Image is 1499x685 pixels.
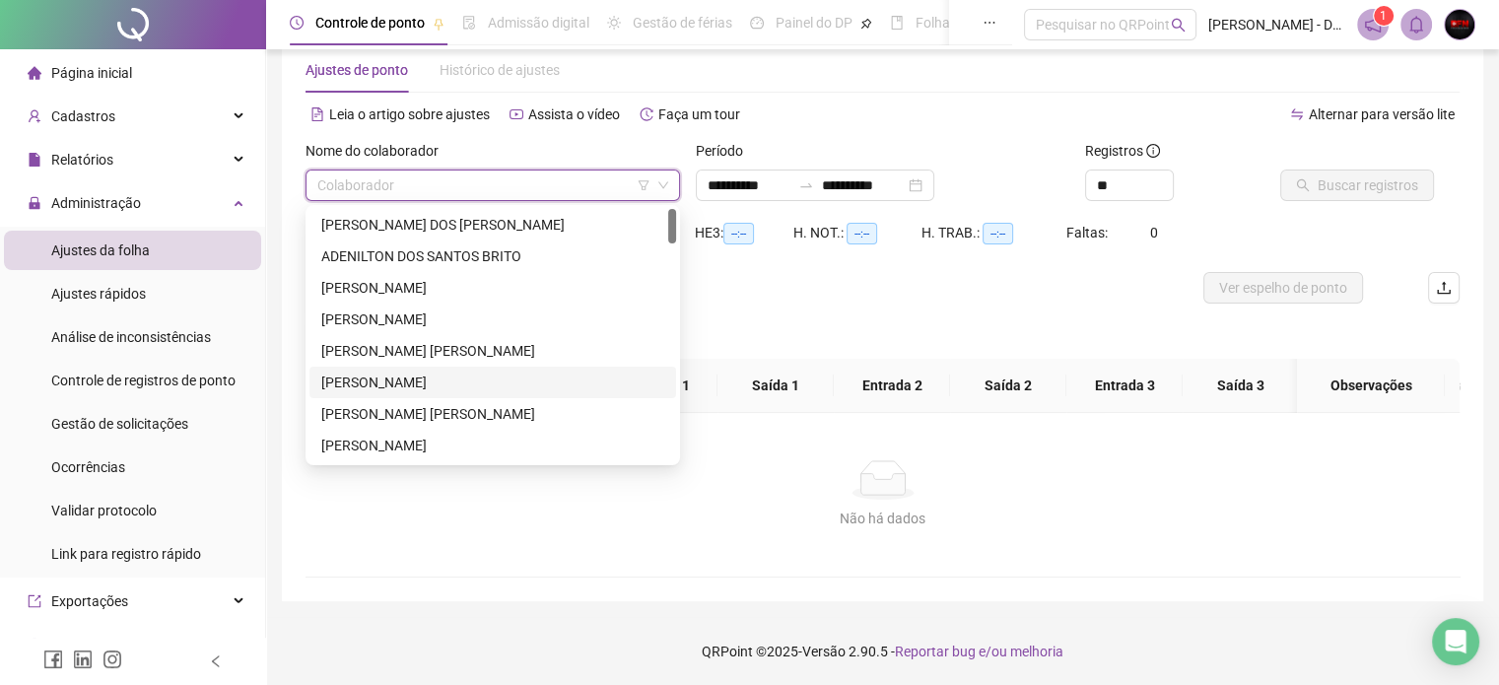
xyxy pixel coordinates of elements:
span: Página inicial [51,65,132,81]
span: home [28,66,41,80]
span: Validar protocolo [51,503,157,518]
div: [PERSON_NAME] [PERSON_NAME] [321,403,664,425]
div: ABEL SANTOS DOS SANTOS [309,209,676,240]
span: Link para registro rápido [51,546,201,562]
span: left [209,654,223,668]
span: to [798,177,814,193]
span: swap [1290,107,1304,121]
span: facebook [43,650,63,669]
div: [PERSON_NAME] [PERSON_NAME] [321,340,664,362]
th: Observações [1297,359,1445,413]
div: ADRIANO FERREIRA MIRANDA [309,335,676,367]
th: Entrada 3 [1066,359,1183,413]
button: Buscar registros [1280,170,1434,201]
span: ellipsis [983,16,996,30]
span: Ajustes rápidos [51,286,146,302]
span: Controle de ponto [315,15,425,31]
div: ANDERSON CARDOSO SILVA [309,398,676,430]
span: export [28,594,41,608]
span: info-circle [1146,144,1160,158]
span: Exportações [51,593,128,609]
div: [PERSON_NAME] [321,435,664,456]
button: Ver espelho de ponto [1203,272,1363,304]
span: Registros [1085,140,1160,162]
div: H. TRAB.: [921,222,1065,244]
th: Saída 2 [950,359,1066,413]
div: ADINELSON FERREIRA DUARTE [309,272,676,304]
th: Saída 3 [1183,359,1299,413]
span: Gestão de férias [633,15,732,31]
span: 0 [1150,225,1158,240]
div: [PERSON_NAME] [321,277,664,299]
span: instagram [102,650,122,669]
span: Ajustes de ponto [306,62,408,78]
div: HE 3: [695,222,793,244]
span: file-text [310,107,324,121]
span: Integrações [51,637,124,652]
div: ALESSANDRO LEITE DE SALES [309,367,676,398]
span: swap-right [798,177,814,193]
span: 1 [1380,9,1387,23]
span: Admissão digital [488,15,589,31]
span: file-done [462,16,476,30]
span: Controle de registros de ponto [51,373,236,388]
span: Cadastros [51,108,115,124]
div: H. NOT.: [793,222,921,244]
span: Análise de inconsistências [51,329,211,345]
th: Entrada 2 [834,359,950,413]
span: Ocorrências [51,459,125,475]
span: Painel do DP [776,15,852,31]
span: Faça um tour [658,106,740,122]
span: search [1171,18,1186,33]
span: sun [607,16,621,30]
label: Nome do colaborador [306,140,451,162]
span: Folha de pagamento [916,15,1042,31]
span: filter [638,179,649,191]
span: Leia o artigo sobre ajustes [329,106,490,122]
span: Relatórios [51,152,113,168]
span: [PERSON_NAME] - DFN PRODUÇÕES [1208,14,1345,35]
span: user-add [28,109,41,123]
span: down [657,179,669,191]
span: Reportar bug e/ou melhoria [895,644,1063,659]
span: file [28,153,41,167]
span: Assista o vídeo [528,106,620,122]
span: --:-- [983,223,1013,244]
div: ADENILTON DOS SANTOS BRITO [321,245,664,267]
span: Observações [1313,375,1429,396]
span: linkedin [73,650,93,669]
span: Ajustes da folha [51,242,150,258]
img: 61969 [1445,10,1474,39]
span: --:-- [723,223,754,244]
div: ADENILTON DOS SANTOS BRITO [309,240,676,272]
div: Não há dados [329,508,1436,529]
span: Alternar para versão lite [1309,106,1455,122]
div: ADRIANO DA CRUZ VILHENA [309,304,676,335]
span: Administração [51,195,141,211]
span: pushpin [433,18,444,30]
span: pushpin [860,18,872,30]
th: Saída 1 [717,359,834,413]
span: history [640,107,653,121]
div: [PERSON_NAME] [321,308,664,330]
span: book [890,16,904,30]
div: [PERSON_NAME] DOS [PERSON_NAME] [321,214,664,236]
span: notification [1364,16,1382,34]
span: Gestão de solicitações [51,416,188,432]
div: BENEDITO GONÇALVES MAUES [309,430,676,461]
span: Histórico de ajustes [440,62,560,78]
span: bell [1407,16,1425,34]
sup: 1 [1374,6,1394,26]
span: --:-- [847,223,877,244]
span: youtube [510,107,523,121]
span: Versão [802,644,846,659]
div: Open Intercom Messenger [1432,618,1479,665]
span: clock-circle [290,16,304,30]
span: dashboard [750,16,764,30]
label: Período [696,140,756,162]
span: Faltas: [1066,225,1111,240]
span: upload [1436,280,1452,296]
div: [PERSON_NAME] [321,372,664,393]
span: lock [28,196,41,210]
